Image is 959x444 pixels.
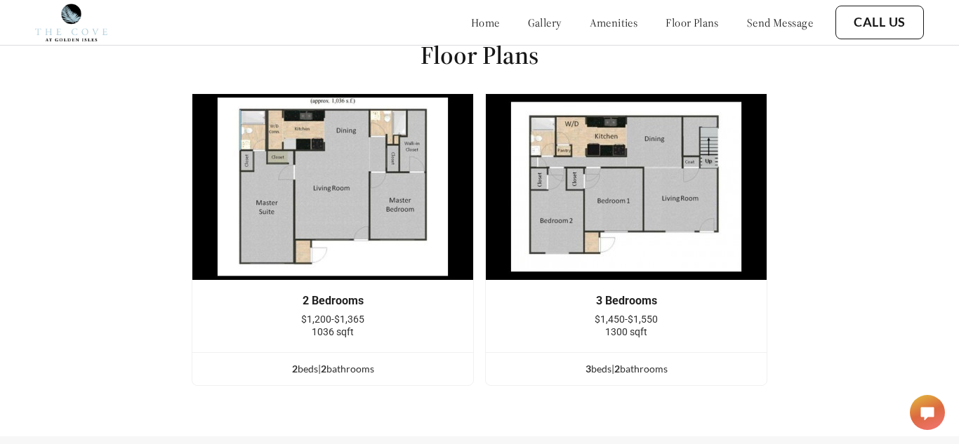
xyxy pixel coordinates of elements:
a: home [471,15,500,29]
img: cove_at_golden_isles_logo.png [35,4,107,41]
button: Call Us [835,6,924,39]
a: gallery [528,15,562,29]
span: 2 [614,363,620,375]
a: floor plans [666,15,719,29]
span: $1,450-$1,550 [595,314,658,325]
span: 3 [586,363,591,375]
div: 3 Bedrooms [507,295,746,307]
h1: Floor Plans [421,39,538,71]
img: example [192,93,474,281]
img: example [485,93,767,281]
div: bed s | bathroom s [486,361,767,377]
span: 1036 sqft [312,326,354,337]
span: 2 [292,363,298,375]
div: 2 Bedrooms [213,295,452,307]
span: $1,200-$1,365 [301,314,364,325]
a: send message [747,15,813,29]
span: 1300 sqft [605,326,647,337]
a: Call Us [854,15,906,30]
span: 2 [321,363,326,375]
a: amenities [590,15,638,29]
div: bed s | bathroom s [192,361,473,377]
